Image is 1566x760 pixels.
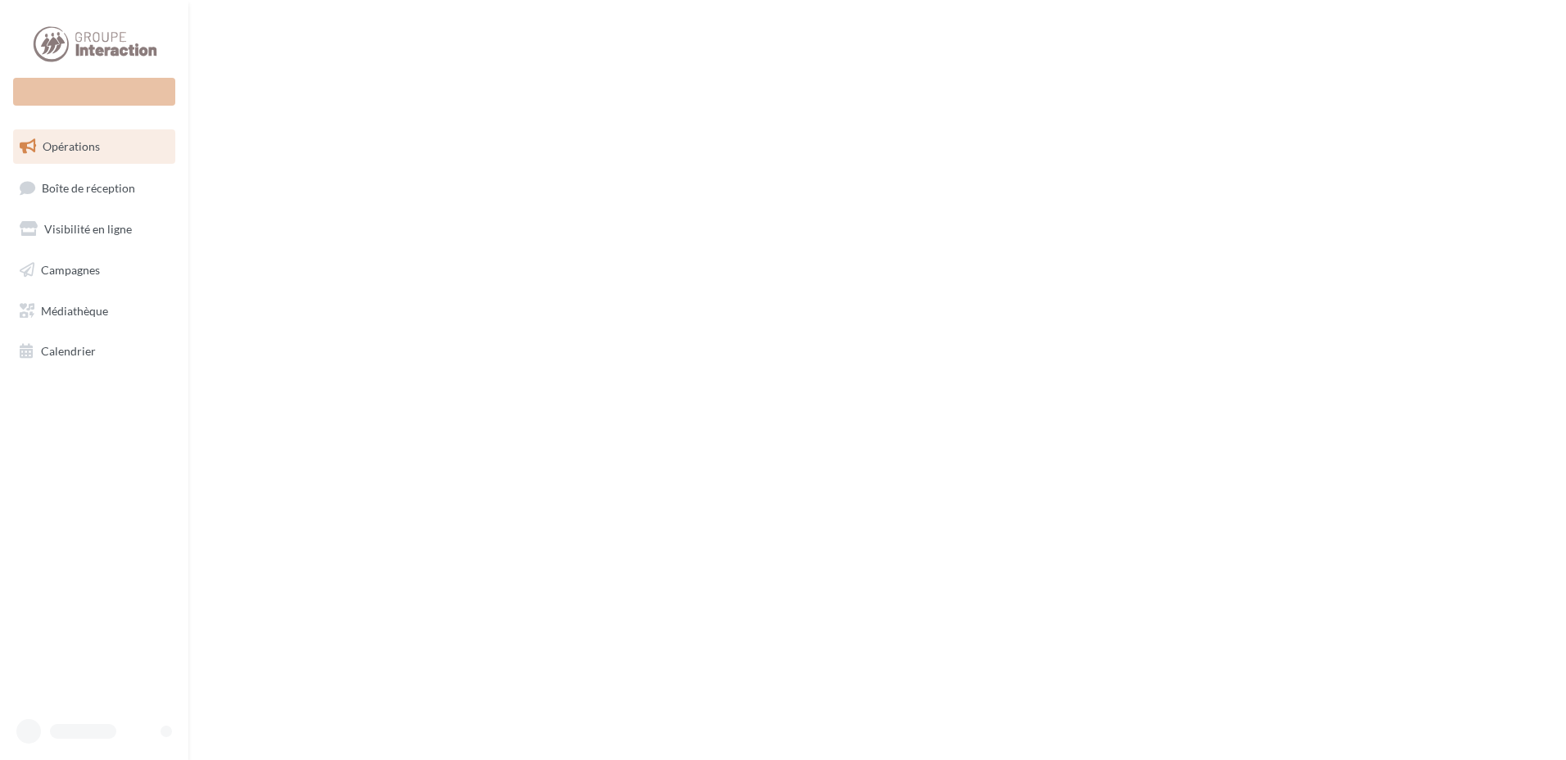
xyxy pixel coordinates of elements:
[10,212,179,247] a: Visibilité en ligne
[41,263,100,277] span: Campagnes
[10,334,179,369] a: Calendrier
[41,303,108,317] span: Médiathèque
[10,170,179,206] a: Boîte de réception
[10,129,179,164] a: Opérations
[13,78,175,106] div: Nouvelle campagne
[41,344,96,358] span: Calendrier
[10,253,179,287] a: Campagnes
[10,294,179,328] a: Médiathèque
[44,222,132,236] span: Visibilité en ligne
[42,180,135,194] span: Boîte de réception
[43,139,100,153] span: Opérations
